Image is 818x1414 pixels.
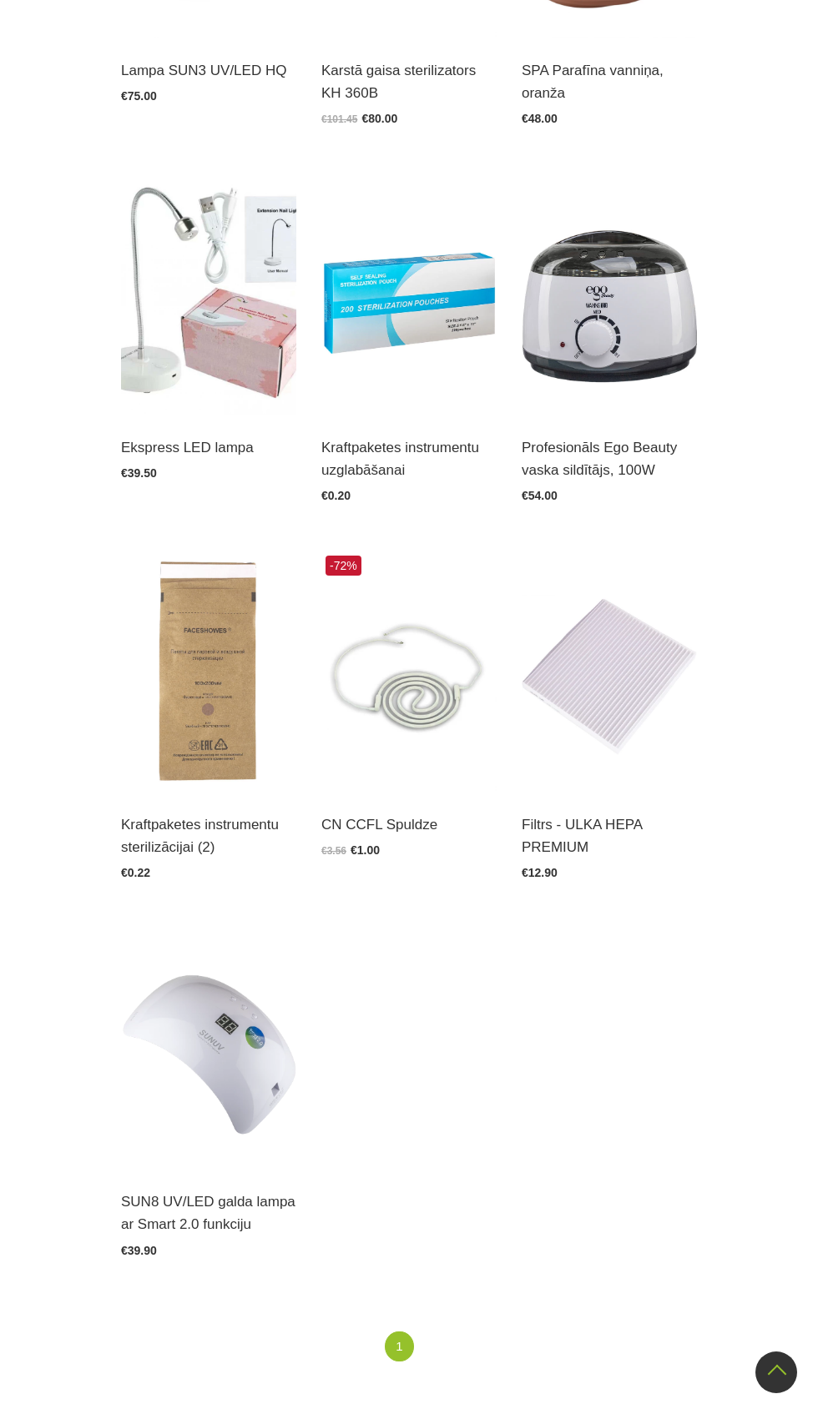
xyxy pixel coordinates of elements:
[121,466,157,480] span: €39.50
[522,436,697,481] a: Profesionāls Ego Beauty vaska sildītājs, 100W
[121,813,296,858] a: Kraftpaketes instrumentu sterilizācijai (2)
[321,174,497,415] img: Kraftpaketes instrumentu uzglabāšanai.Pieejami dažādi izmēri:135x280mm140x260mm90x260mm...
[522,866,558,879] span: €12.90
[321,489,351,502] span: €0.20
[321,113,357,125] span: €101.45
[121,866,150,879] span: €0.22
[321,813,497,836] a: CN CCFL Spuldze
[121,1331,697,1362] nav: catalog-product-list
[385,1331,413,1362] a: 1
[121,89,157,103] span: €75.00
[522,174,697,415] img: Profesionāls Ego Beauty vaska sildītājsWaxing100 ir ražots no izturīgas ABS plastmasas, un tam ir...
[522,112,558,125] span: €48.00
[321,59,497,104] a: Karstā gaisa sterilizators KH 360B
[121,174,296,415] img: Ekspress LED lampa.Ideāli piemērota šī brīža aktuālākajai gēla nagu pieaudzēšanas metodei - ekspr...
[321,845,346,857] span: €3.56
[121,551,296,793] img: Kraftpaketes instrumentu sterilizācijaiPieejamie izmēri:100x200mm...
[121,436,296,459] a: Ekspress LED lampa
[121,928,296,1170] img: Sun8 - pārnēsājama UV LED lampa. Specifikācijas: - Darbojas ar VISIEM gēliem un gēla lakām - Auto...
[321,551,497,793] img: CCFL lampas spuldze 12W. Aptuvenais kalpošanas laiks 6 mēneši....
[321,436,497,481] a: Kraftpaketes instrumentu uzglabāšanai
[121,59,296,82] a: Lampa SUN3 UV/LED HQ
[522,813,697,858] a: Filtrs - ULKA HEPA PREMIUM
[522,489,558,502] span: €54.00
[351,843,380,857] span: €1.00
[522,551,697,793] img: Filtrs paredzēts manikīra putekļu savācējam PREMIUM...
[522,59,697,104] a: SPA Parafīna vanniņa, oranža
[326,556,361,576] span: -72%
[361,112,397,125] span: €80.00
[121,1190,296,1235] a: SUN8 UV/LED galda lampa ar Smart 2.0 funkciju
[121,1244,157,1257] span: €39.90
